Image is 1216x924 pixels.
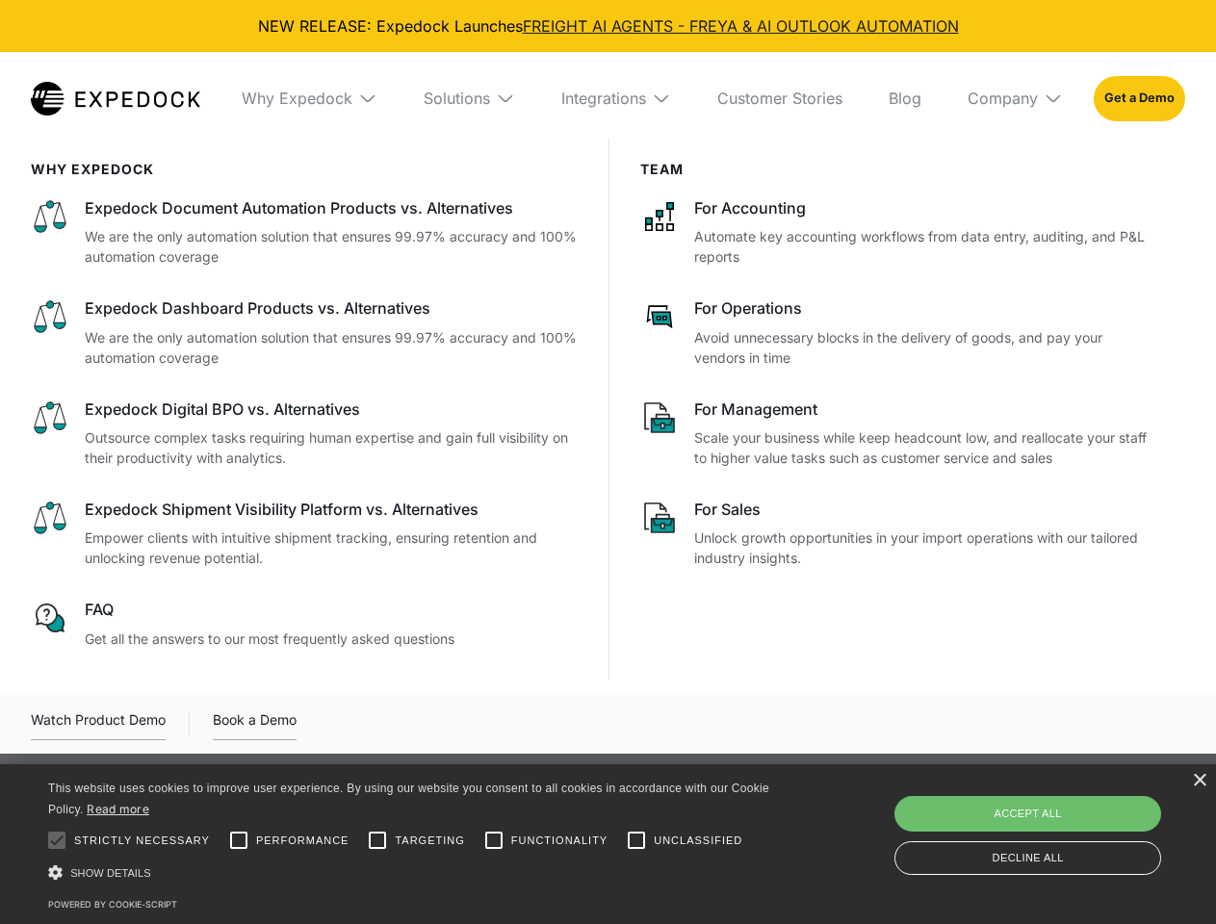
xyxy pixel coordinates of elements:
a: Get a Demo [1094,76,1185,120]
div: Expedock Shipment Visibility Platform vs. Alternatives [85,499,578,520]
div: Why Expedock [242,89,352,108]
span: Targeting [395,833,464,849]
p: Automate key accounting workflows from data entry, auditing, and P&L reports [694,226,1155,267]
a: scale iconExpedock Shipment Visibility Platform vs. AlternativesEmpower clients with intuitive sh... [31,499,578,568]
span: Strictly necessary [74,833,210,849]
div: NEW RELEASE: Expedock Launches [15,15,1201,37]
a: Powered by cookie-script [48,899,177,910]
div: Expedock Document Automation Products vs. Alternatives [85,197,578,218]
img: paper and bag icon [640,398,679,437]
span: This website uses cookies to improve user experience. By using our website you consent to all coo... [48,782,769,817]
p: Avoid unnecessary blocks in the delivery of goods, and pay your vendors in time [694,327,1155,368]
img: scale icon [31,197,69,236]
a: Customer Stories [702,52,858,144]
div: For Operations [694,297,1155,319]
a: Book a Demo [213,708,297,740]
p: Outsource complex tasks requiring human expertise and gain full visibility on their productivity ... [85,427,578,468]
span: Show details [70,867,151,879]
div: Company [952,52,1078,144]
iframe: Chat Widget [895,716,1216,924]
div: Why Expedock [226,52,393,144]
a: scale iconExpedock Document Automation Products vs. AlternativesWe are the only automation soluti... [31,197,578,267]
a: network like iconFor AccountingAutomate key accounting workflows from data entry, auditing, and P... [640,197,1155,267]
div: Show details [48,862,776,883]
div: Integrations [546,52,686,144]
p: Empower clients with intuitive shipment tracking, ensuring retention and unlocking revenue potent... [85,527,578,568]
a: FREIGHT AI AGENTS - FREYA & AI OUTLOOK AUTOMATION [523,16,959,36]
div: Solutions [408,52,530,144]
a: Read more [87,802,149,816]
a: open lightbox [31,708,166,740]
div: Integrations [561,89,646,108]
div: Solutions [424,89,490,108]
a: Blog [873,52,937,144]
p: Get all the answers to our most frequently asked questions [85,629,578,649]
span: Unclassified [654,833,742,849]
div: WHy Expedock [31,162,578,178]
a: rectangular chat bubble iconFor OperationsAvoid unnecessary blocks in the delivery of goods, and ... [640,297,1155,367]
img: regular chat bubble icon [31,599,69,637]
a: paper and bag iconFor SalesUnlock growth opportunities in your import operations with our tailore... [640,499,1155,568]
p: Unlock growth opportunities in your import operations with our tailored industry insights. [694,527,1155,568]
div: Expedock Dashboard Products vs. Alternatives [85,297,578,319]
img: scale icon [31,499,69,537]
p: Scale your business while keep headcount low, and reallocate your staff to higher value tasks suc... [694,427,1155,468]
div: FAQ [85,599,578,620]
div: Company [968,89,1038,108]
span: Performance [256,833,349,849]
img: paper and bag icon [640,499,679,537]
div: Watch Product Demo [31,708,166,740]
div: For Management [694,398,1155,420]
a: scale iconExpedock Dashboard Products vs. AlternativesWe are the only automation solution that en... [31,297,578,367]
p: We are the only automation solution that ensures 99.97% accuracy and 100% automation coverage [85,226,578,267]
a: paper and bag iconFor ManagementScale your business while keep headcount low, and reallocate your... [640,398,1155,468]
div: Expedock Digital BPO vs. Alternatives [85,398,578,420]
div: For Sales [694,499,1155,520]
div: For Accounting [694,197,1155,218]
p: We are the only automation solution that ensures 99.97% accuracy and 100% automation coverage [85,327,578,368]
a: scale iconExpedock Digital BPO vs. AlternativesOutsource complex tasks requiring human expertise ... [31,398,578,468]
span: Functionality [511,833,608,849]
img: network like icon [640,197,679,236]
img: rectangular chat bubble icon [640,297,679,336]
a: regular chat bubble iconFAQGet all the answers to our most frequently asked questions [31,599,578,648]
img: scale icon [31,297,69,336]
div: Team [640,162,1155,178]
img: scale icon [31,398,69,437]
